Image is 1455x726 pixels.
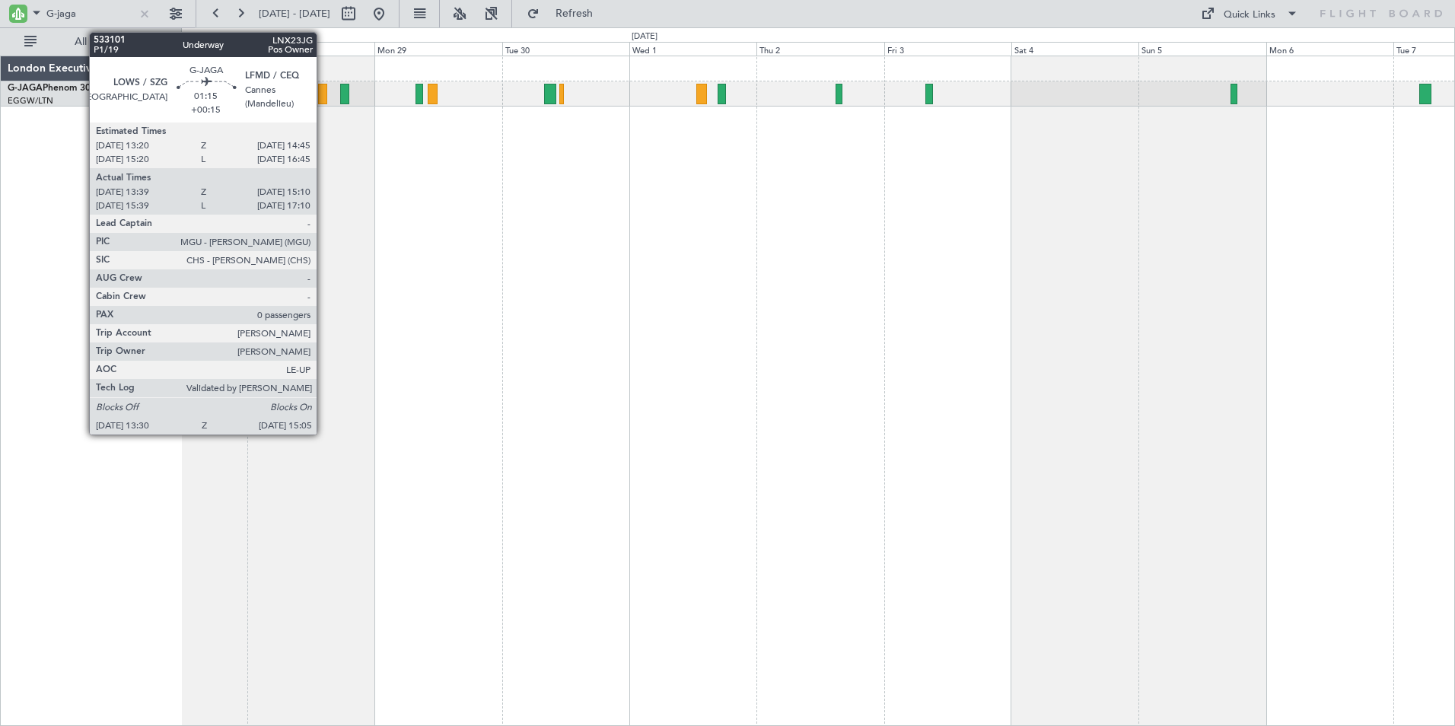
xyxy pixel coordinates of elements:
button: Quick Links [1193,2,1306,26]
button: All Aircraft [17,30,165,54]
div: Sat 27 [120,42,247,56]
div: Sat 4 [1011,42,1138,56]
div: Mon 6 [1266,42,1393,56]
span: All Aircraft [40,37,161,47]
span: [DATE] - [DATE] [259,7,330,21]
div: [DATE] [632,30,657,43]
a: EGGW/LTN [8,95,53,107]
div: Thu 2 [756,42,884,56]
div: Fri 3 [884,42,1011,56]
span: Refresh [543,8,607,19]
div: [DATE] [184,30,210,43]
div: Wed 1 [629,42,756,56]
div: Sun 28 [247,42,374,56]
span: G-JAGA [8,84,43,93]
div: Tue 30 [502,42,629,56]
div: Quick Links [1224,8,1275,23]
div: Mon 29 [374,42,501,56]
input: A/C (Reg. or Type) [46,2,134,25]
div: Sun 5 [1138,42,1266,56]
a: G-JAGAPhenom 300 [8,84,96,93]
button: Refresh [520,2,611,26]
